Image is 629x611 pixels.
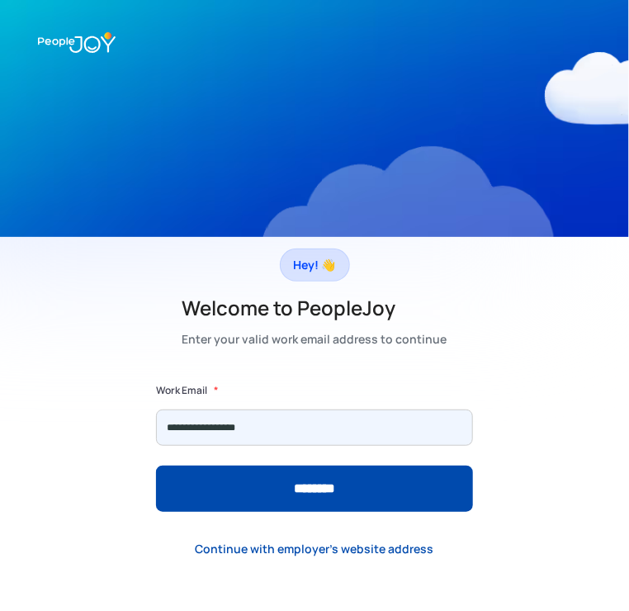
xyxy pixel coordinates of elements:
[156,382,207,399] label: Work Email
[294,253,336,277] div: Hey! 👋
[156,382,473,512] form: Form
[196,541,434,557] div: Continue with employer's website address
[182,329,447,349] div: Enter your valid work email address to continue
[182,532,447,566] a: Continue with employer's website address
[182,295,447,321] h2: Welcome to PeopleJoy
